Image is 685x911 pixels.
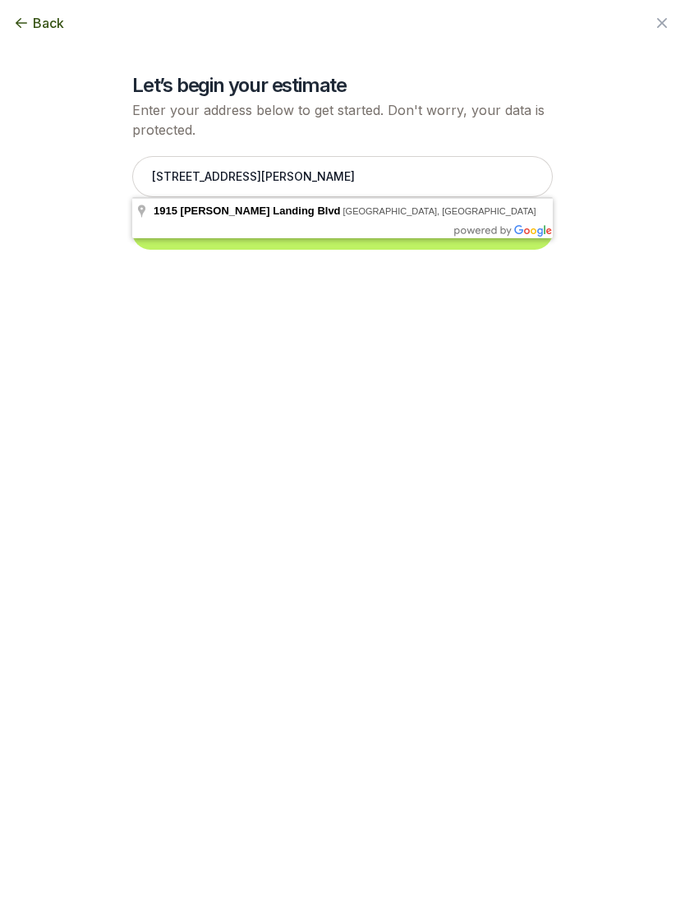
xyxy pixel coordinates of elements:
p: Enter your address below to get started. Don't worry, your data is protected. [132,100,553,140]
button: Back [13,13,64,33]
input: Enter your address [132,156,553,197]
h2: Let’s begin your estimate [132,72,553,99]
span: [PERSON_NAME] Landing Blvd [181,205,341,217]
span: Back [33,13,64,33]
span: [GEOGRAPHIC_DATA], [GEOGRAPHIC_DATA] [343,206,536,216]
span: 1915 [154,205,177,217]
